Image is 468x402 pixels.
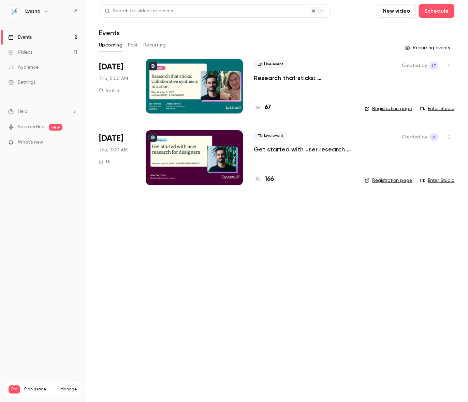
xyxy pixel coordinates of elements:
li: help-dropdown-opener [8,108,77,115]
a: Registration page [365,177,412,184]
span: Plan usage [24,387,56,392]
span: Thu, 3:00 AM [99,147,128,153]
div: Search for videos or events [105,8,173,15]
span: Help [18,108,28,115]
iframe: Noticeable Trigger [69,139,77,146]
button: Past [128,40,138,51]
span: Thu, 5:00 AM [99,75,128,82]
h4: 166 [265,175,274,184]
button: New video [377,4,416,18]
span: What's new [18,139,43,146]
span: [DATE] [99,62,123,72]
img: Lyssna [9,6,19,17]
a: SpeakerHub [18,123,45,131]
button: Recurring [143,40,166,51]
h4: 67 [265,103,271,112]
span: JF [432,133,436,141]
div: Events [8,34,32,41]
a: Research that sticks: Collaborative synthesis in action [254,74,354,82]
span: Lyssna Team [430,62,438,70]
div: Settings [8,79,35,86]
div: 45 min [99,88,119,93]
span: Pro [9,385,20,393]
div: 1 h [99,159,111,164]
button: Recurring events [401,42,454,53]
span: Live event [254,132,288,140]
a: Registration page [365,105,412,112]
span: Created by [402,133,427,141]
div: Oct 8 Wed, 2:00 PM (America/New York) [99,59,135,113]
a: Enter Studio [420,177,454,184]
button: Schedule [419,4,454,18]
button: Upcoming [99,40,122,51]
h6: Lyssna [25,8,40,15]
span: LT [432,62,436,70]
div: Audience [8,64,39,71]
h1: Events [99,29,120,37]
span: [DATE] [99,133,123,144]
div: Oct 22 Wed, 12:00 PM (America/New York) [99,130,135,185]
span: Joe Formica [430,133,438,141]
span: Created by [402,62,427,70]
div: Videos [8,49,32,56]
span: new [49,124,62,131]
a: 166 [254,175,274,184]
a: Get started with user research for designers [254,145,354,153]
a: Manage [60,387,77,392]
a: 67 [254,103,271,112]
a: Enter Studio [420,105,454,112]
span: Live event [254,60,288,68]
